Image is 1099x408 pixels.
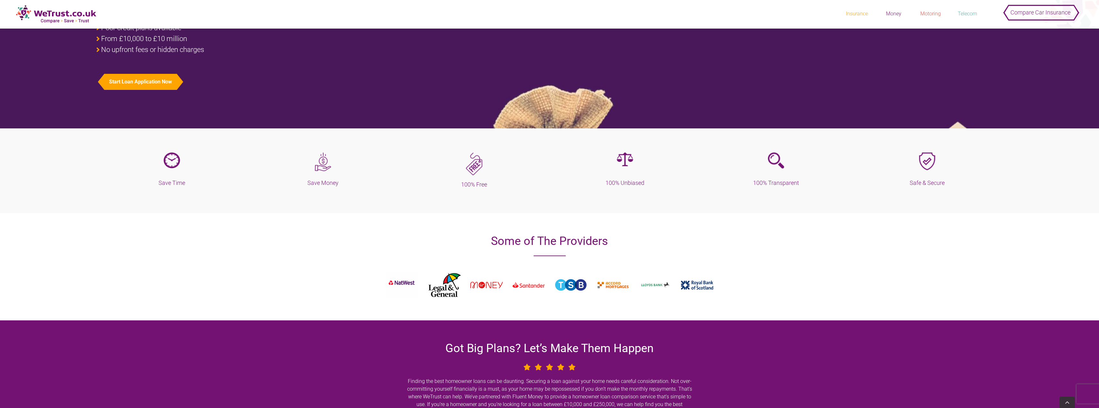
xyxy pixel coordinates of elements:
[914,10,947,17] div: Motoring
[617,152,633,166] img: Unbiased-purple.png
[466,152,482,175] img: free-purple.png
[554,279,587,291] img: logo1.jpg
[96,35,545,43] li: From £10,000 to £10 million
[428,273,461,297] img: Legal__General_logo.svg.png
[101,178,243,187] h5: Save Time
[315,152,331,171] img: save-money.png
[639,281,671,289] img: Lloyds-Bank-logo.jpg
[104,74,177,90] button: Start Loan Application Now
[1010,4,1070,20] span: Compare Car Insurance
[705,178,847,187] h5: 100% Transparent
[951,10,983,17] div: Telecom
[919,152,935,170] img: shield.png
[512,276,545,294] img: Santander-Logo.png
[406,340,693,357] h2: Got Big Plans? Let’s Make Them Happen
[1006,3,1075,16] button: Compare Car Insurance
[841,10,873,17] div: Insurance
[470,282,503,288] img: vm-logo.png
[597,276,629,294] img: accord-mortgages-limited-logo-vector.png
[681,281,713,289] img: 2560px-Royal_Bank_of_Scotland_logo.svg.png
[554,178,696,187] h5: 100% Unbiased
[164,152,180,168] img: wall-clock.png
[386,272,418,298] img: natwest-logo-new.jpg
[768,152,784,169] img: transparent-purple.png
[16,5,96,23] img: new-logo.png
[403,180,545,189] h5: 100% Free
[96,46,545,54] li: No upfront fees or hidden charges
[856,178,998,187] h5: Safe & Secure
[878,10,910,17] div: Money
[376,232,723,250] h2: Some of The Providers
[252,178,394,187] h5: Save Money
